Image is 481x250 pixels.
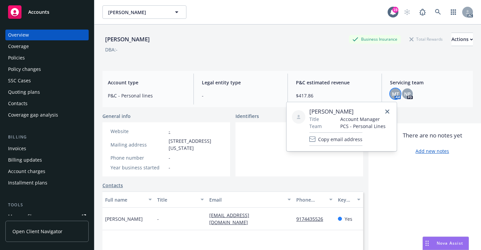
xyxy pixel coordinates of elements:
span: - [169,154,170,161]
span: MT [392,90,399,97]
div: Year business started [111,164,166,171]
div: Key contact [338,196,353,203]
div: Contacts [8,98,28,109]
div: Invoices [8,143,26,154]
div: Account charges [8,166,45,177]
button: Key contact [335,192,363,208]
a: Invoices [5,143,89,154]
a: - [169,128,170,134]
span: Account Manager [340,116,386,123]
div: Business Insurance [349,35,401,43]
a: Coverage [5,41,89,52]
span: NP [404,90,411,97]
div: 19 [392,7,398,13]
div: Billing updates [8,155,42,165]
a: Billing updates [5,155,89,165]
a: Contacts [102,182,123,189]
div: Mailing address [111,141,166,148]
div: Total Rewards [406,35,446,43]
a: Manage files [5,211,89,222]
span: Team [309,123,322,130]
span: Yes [345,215,352,222]
span: Identifiers [235,113,259,120]
a: Account charges [5,166,89,177]
div: Coverage gap analysis [8,110,58,120]
a: Accounts [5,3,89,22]
a: Installment plans [5,177,89,188]
a: Search [431,5,445,19]
span: Accounts [28,9,49,15]
button: Actions [451,33,473,46]
div: Drag to move [423,237,431,250]
span: - [157,215,159,222]
span: There are no notes yet [403,131,462,139]
span: PCS - Personal Lines [340,123,386,130]
span: [STREET_ADDRESS][US_STATE] [169,137,222,152]
div: Overview [8,30,29,40]
span: Servicing team [390,79,468,86]
a: Switch app [447,5,460,19]
button: Copy email address [309,132,362,146]
span: - [202,92,279,99]
span: Copy email address [318,136,362,143]
div: Title [157,196,196,203]
a: SSC Cases [5,75,89,86]
div: [PERSON_NAME] [102,35,152,44]
a: Add new notes [416,148,449,155]
div: Email [209,196,283,203]
div: Phone number [296,196,325,203]
span: P&C - Personal lines [108,92,185,99]
button: Nova Assist [423,237,469,250]
a: Report a Bug [416,5,429,19]
div: DBA: - [105,46,118,53]
div: Quoting plans [8,87,40,97]
button: Phone number [294,192,335,208]
div: Policies [8,52,25,63]
button: Email [207,192,294,208]
a: Quoting plans [5,87,89,97]
a: Overview [5,30,89,40]
span: P&C estimated revenue [296,79,374,86]
span: Legal entity type [202,79,279,86]
button: [PERSON_NAME] [102,5,186,19]
a: [EMAIL_ADDRESS][DOMAIN_NAME] [209,212,253,225]
div: Tools [5,202,89,208]
span: Title [309,116,319,123]
div: Policy changes [8,64,41,75]
a: 9174435526 [296,216,329,222]
div: SSC Cases [8,75,31,86]
span: Open Client Navigator [12,228,62,235]
span: [PERSON_NAME] [309,108,386,116]
span: Account type [108,79,185,86]
span: [PERSON_NAME] [105,215,143,222]
div: Full name [105,196,144,203]
span: [PERSON_NAME] [108,9,166,16]
div: Coverage [8,41,29,52]
div: Phone number [111,154,166,161]
div: Manage files [8,211,37,222]
span: - [169,164,170,171]
a: Policy changes [5,64,89,75]
span: $417.86 [296,92,374,99]
span: Nova Assist [437,240,463,246]
div: Billing [5,134,89,140]
a: Contacts [5,98,89,109]
a: Policies [5,52,89,63]
button: Title [155,192,207,208]
a: close [383,108,391,116]
a: Start snowing [400,5,414,19]
div: Website [111,128,166,135]
span: General info [102,113,131,120]
button: Full name [102,192,155,208]
a: Coverage gap analysis [5,110,89,120]
div: Installment plans [8,177,47,188]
